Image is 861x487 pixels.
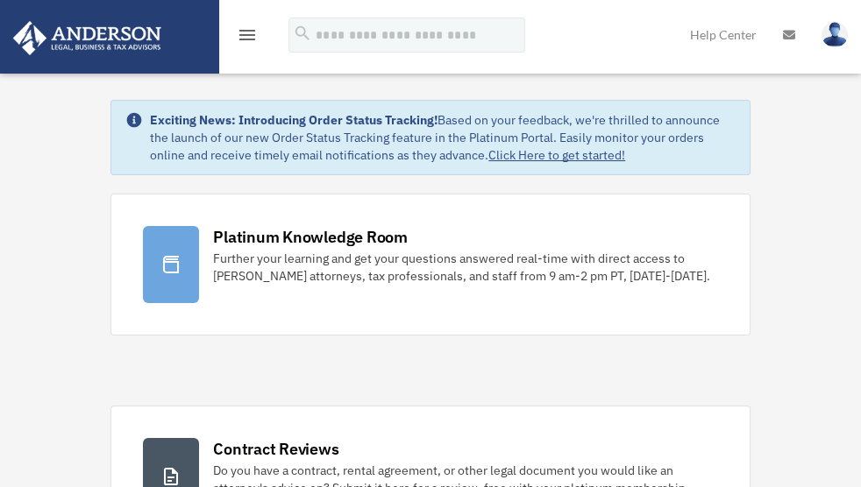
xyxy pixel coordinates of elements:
[213,226,408,248] div: Platinum Knowledge Room
[8,21,167,55] img: Anderson Advisors Platinum Portal
[822,22,848,47] img: User Pic
[293,24,312,43] i: search
[488,147,625,163] a: Click Here to get started!
[150,111,736,164] div: Based on your feedback, we're thrilled to announce the launch of our new Order Status Tracking fe...
[237,25,258,46] i: menu
[150,112,438,128] strong: Exciting News: Introducing Order Status Tracking!
[110,194,751,335] a: Platinum Knowledge Room Further your learning and get your questions answered real-time with dire...
[213,438,338,460] div: Contract Reviews
[213,250,718,285] div: Further your learning and get your questions answered real-time with direct access to [PERSON_NAM...
[237,31,258,46] a: menu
